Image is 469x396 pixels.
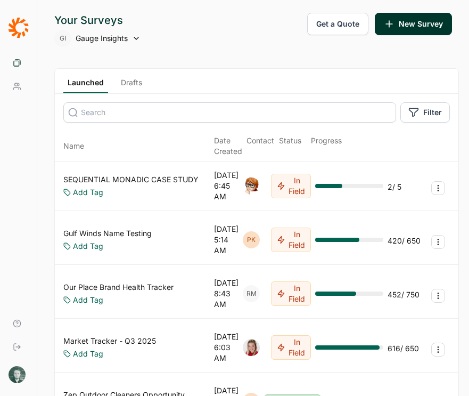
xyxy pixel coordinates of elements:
div: [DATE] 8:43 AM [214,278,238,310]
a: Add Tag [73,349,103,359]
img: b7pv4stizgzfqbhznjmj.png [9,366,26,383]
button: New Survey [375,13,452,35]
button: In Field [271,335,311,360]
div: Status [279,135,301,157]
a: Our Place Brand Health Tracker [63,282,174,293]
button: In Field [271,228,311,252]
div: Contact [246,135,274,157]
button: Survey Actions [431,343,445,357]
a: Add Tag [73,187,103,198]
span: Date Created [214,135,242,157]
button: Survey Actions [431,181,445,195]
div: 452 / 750 [388,289,419,300]
button: Filter [400,102,450,123]
input: Search [63,102,396,123]
button: Survey Actions [431,289,445,303]
a: Add Tag [73,295,103,305]
div: PK [243,231,260,248]
a: Drafts [117,77,146,93]
div: 616 / 650 [388,343,419,354]
a: Market Tracker - Q3 2025 [63,336,156,346]
div: 420 / 650 [388,236,421,246]
div: 2 / 5 [388,182,401,192]
div: RM [243,285,260,302]
img: xuxf4ugoqyvqjdx4ebsr.png [243,339,260,356]
img: o7kyh2p2njg4amft5nuk.png [243,177,260,195]
button: Get a Quote [307,13,368,35]
div: Your Surveys [54,13,141,28]
a: Add Tag [73,241,103,252]
div: Progress [311,135,342,157]
div: GI [54,30,71,47]
span: Gauge Insights [76,33,128,44]
button: In Field [271,281,311,306]
div: [DATE] 6:03 AM [214,332,238,363]
div: [DATE] 5:14 AM [214,224,238,256]
button: Survey Actions [431,235,445,249]
span: Filter [423,107,442,118]
a: Gulf Winds Name Testing [63,228,152,239]
a: SEQUENTIAL MONADIC CASE STUDY [63,174,199,185]
button: In Field [271,174,311,198]
a: Launched [63,77,108,93]
span: Name [63,141,84,151]
div: [DATE] 6:45 AM [214,170,238,202]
